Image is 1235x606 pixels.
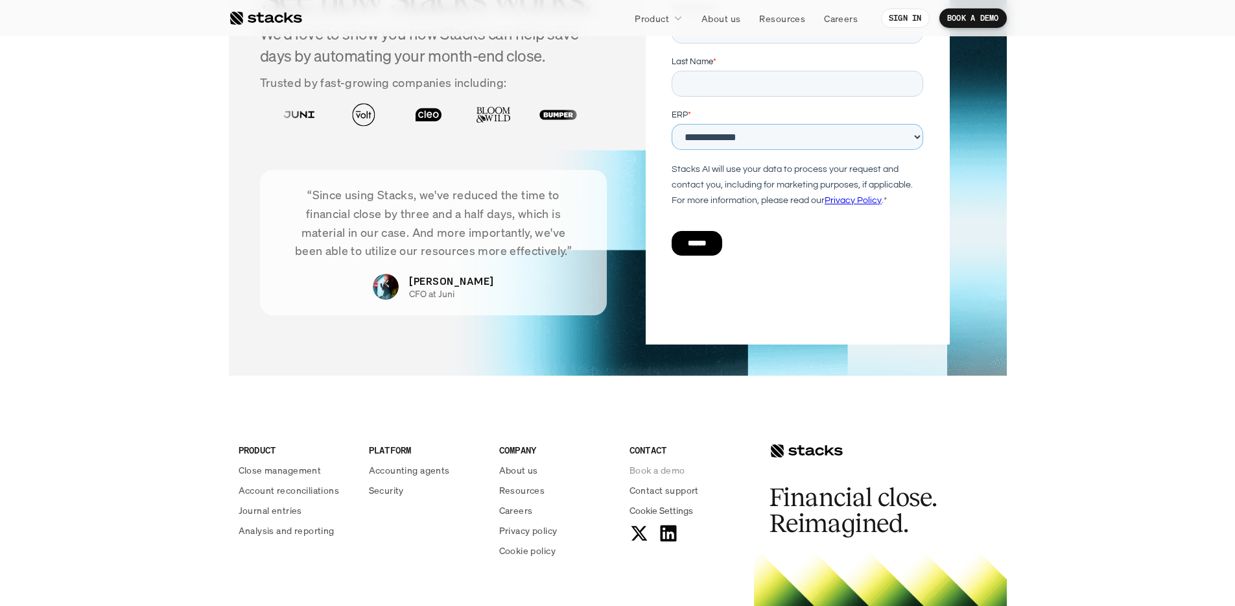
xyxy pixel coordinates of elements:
[499,544,614,557] a: Cookie policy
[629,463,744,477] a: Book a demo
[770,485,964,537] h2: Financial close. Reimagined.
[889,14,922,23] p: SIGN IN
[629,483,699,497] p: Contact support
[369,463,484,477] a: Accounting agents
[635,12,669,25] p: Product
[751,6,813,30] a: Resources
[947,14,999,23] p: BOOK A DEMO
[239,483,340,497] p: Account reconciliations
[499,483,545,497] p: Resources
[499,443,614,457] p: COMPANY
[629,503,693,517] span: Cookie Settings
[816,6,865,30] a: Careers
[239,524,353,537] a: Analysis and reporting
[369,483,484,497] a: Security
[499,463,538,477] p: About us
[260,23,607,67] h4: We'd love to show you how Stacks can help save days by automating your month-end close.
[239,463,353,477] a: Close management
[279,186,588,260] p: “Since using Stacks, we've reduced the time to financial close by three and a half days, which is...
[629,443,744,457] p: CONTACT
[701,12,740,25] p: About us
[939,8,1007,28] a: BOOK A DEMO
[409,273,493,289] p: [PERSON_NAME]
[629,483,744,497] a: Contact support
[629,503,693,517] button: Cookie Trigger
[629,463,685,477] p: Book a demo
[499,483,614,497] a: Resources
[499,503,614,517] a: Careers
[239,524,335,537] p: Analysis and reporting
[239,463,322,477] p: Close management
[694,6,748,30] a: About us
[369,463,450,477] p: Accounting agents
[824,12,858,25] p: Careers
[260,73,607,92] p: Trusted by fast-growing companies including:
[239,443,353,457] p: PRODUCT
[759,12,805,25] p: Resources
[239,503,302,517] p: Journal entries
[239,503,353,517] a: Journal entries
[499,524,558,537] p: Privacy policy
[369,483,404,497] p: Security
[499,544,556,557] p: Cookie policy
[881,8,930,28] a: SIGN IN
[499,463,614,477] a: About us
[499,503,533,517] p: Careers
[499,524,614,537] a: Privacy policy
[239,483,353,497] a: Account reconciliations
[369,443,484,457] p: PLATFORM
[409,289,454,300] p: CFO at Juni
